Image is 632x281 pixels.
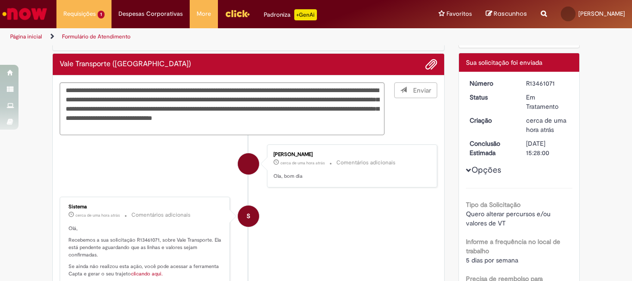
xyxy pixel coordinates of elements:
[62,33,130,40] a: Formulário de Atendimento
[463,116,520,125] dt: Criação
[466,200,520,209] b: Tipo da Solicitação
[238,153,259,175] div: Davi Avelino Silva
[1,5,49,23] img: ServiceNow
[68,204,223,210] div: Sistema
[526,93,569,111] div: Em Tratamento
[238,206,259,227] div: System
[466,58,542,67] span: Sua solicitação foi enviada
[247,205,250,227] span: S
[294,9,317,20] p: +GenAi
[526,116,566,134] span: cerca de uma hora atrás
[118,9,183,19] span: Despesas Corporativas
[10,33,42,40] a: Página inicial
[578,10,625,18] span: [PERSON_NAME]
[131,211,191,219] small: Comentários adicionais
[131,270,163,277] a: clicando aqui.
[466,237,560,255] b: Informe a frequência no local de trabalho
[264,9,317,20] div: Padroniza
[526,116,566,134] time: 29/08/2025 09:27:57
[75,212,120,218] span: cerca de uma hora atrás
[68,237,223,258] p: Recebemos a sua solicitação R13461071, sobre Vale Transporte. Ela está pendente aguardando que as...
[494,9,527,18] span: Rascunhos
[63,9,96,19] span: Requisições
[68,225,223,232] p: Olá,
[7,28,415,45] ul: Trilhas de página
[466,210,552,227] span: Quero alterar percursos e/ou valores de VT
[225,6,250,20] img: click_logo_yellow_360x200.png
[273,173,428,180] p: Ola, bom dia
[446,9,472,19] span: Favoritos
[463,79,520,88] dt: Número
[463,93,520,102] dt: Status
[280,160,325,166] span: cerca de uma hora atrás
[425,58,437,70] button: Adicionar anexos
[336,159,396,167] small: Comentários adicionais
[486,10,527,19] a: Rascunhos
[60,82,384,135] textarea: Digite sua mensagem aqui...
[526,79,569,88] div: R13461071
[197,9,211,19] span: More
[98,11,105,19] span: 1
[526,116,569,134] div: 29/08/2025 09:27:57
[466,256,518,264] span: 5 dias por semana
[463,139,520,157] dt: Conclusão Estimada
[60,60,191,69] h2: Vale Transporte (VT) Histórico de tíquete
[68,263,223,277] p: Se ainda não realizou esta ação, você pode acessar a ferramenta Capta e gerar o seu trajeto
[526,139,569,157] div: [DATE] 15:28:00
[75,212,120,218] time: 29/08/2025 09:27:59
[273,152,428,157] div: [PERSON_NAME]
